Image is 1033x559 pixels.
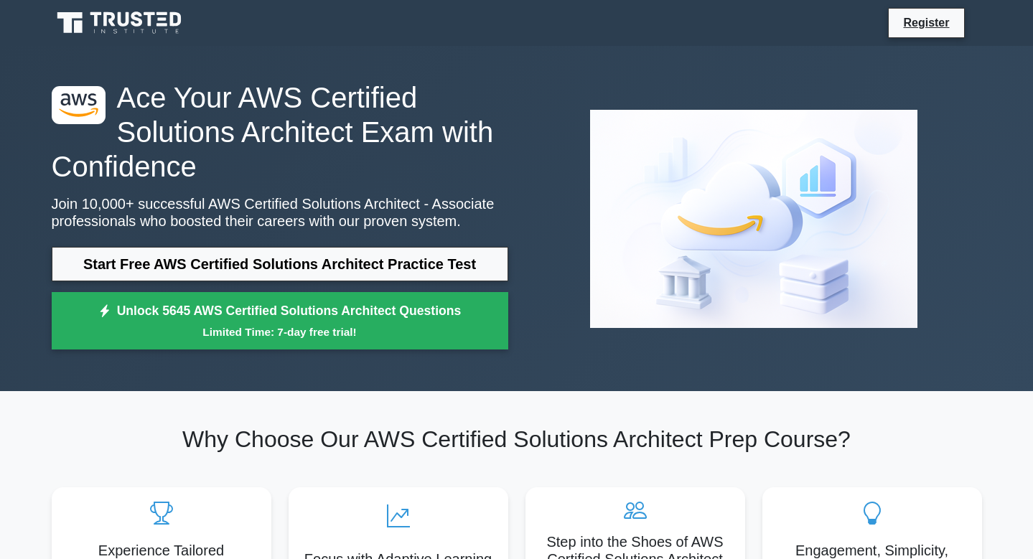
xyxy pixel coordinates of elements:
[52,292,508,349] a: Unlock 5645 AWS Certified Solutions Architect QuestionsLimited Time: 7-day free trial!
[894,14,958,32] a: Register
[52,80,508,184] h1: Ace Your AWS Certified Solutions Architect Exam with Confidence
[52,195,508,230] p: Join 10,000+ successful AWS Certified Solutions Architect - Associate professionals who boosted t...
[52,247,508,281] a: Start Free AWS Certified Solutions Architect Practice Test
[70,324,490,340] small: Limited Time: 7-day free trial!
[579,98,929,339] img: AWS Certified Solutions Architect - Associate Preview
[52,426,982,453] h2: Why Choose Our AWS Certified Solutions Architect Prep Course?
